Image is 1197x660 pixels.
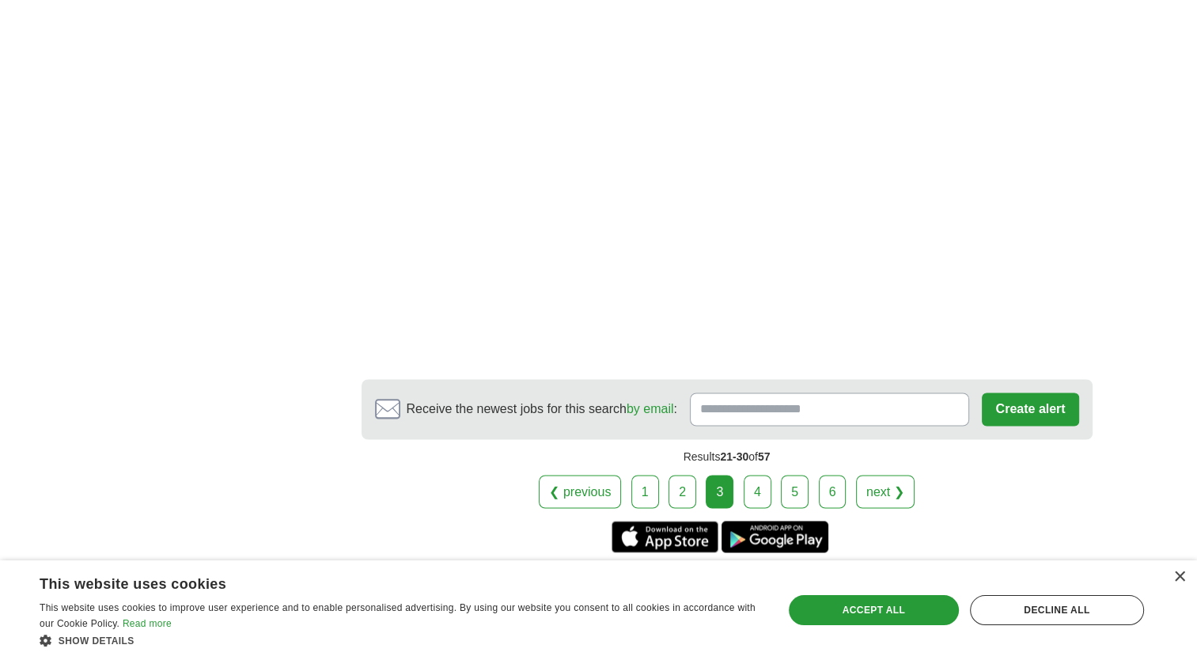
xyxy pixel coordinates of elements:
[970,595,1144,625] div: Decline all
[362,439,1093,475] div: Results of
[669,475,696,508] a: 2
[123,618,172,629] a: Read more, opens a new window
[627,402,674,415] a: by email
[40,632,761,648] div: Show details
[758,450,771,463] span: 57
[706,475,733,508] div: 3
[722,521,828,552] a: Get the Android app
[539,475,621,508] a: ❮ previous
[631,475,659,508] a: 1
[40,602,756,629] span: This website uses cookies to improve user experience and to enable personalised advertising. By u...
[59,635,134,647] span: Show details
[982,393,1078,426] button: Create alert
[40,570,722,594] div: This website uses cookies
[1173,571,1185,583] div: Close
[856,475,915,508] a: next ❯
[744,475,771,508] a: 4
[789,595,959,625] div: Accept all
[612,521,718,552] a: Get the iPhone app
[819,475,847,508] a: 6
[407,400,677,419] span: Receive the newest jobs for this search :
[720,450,748,463] span: 21-30
[781,475,809,508] a: 5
